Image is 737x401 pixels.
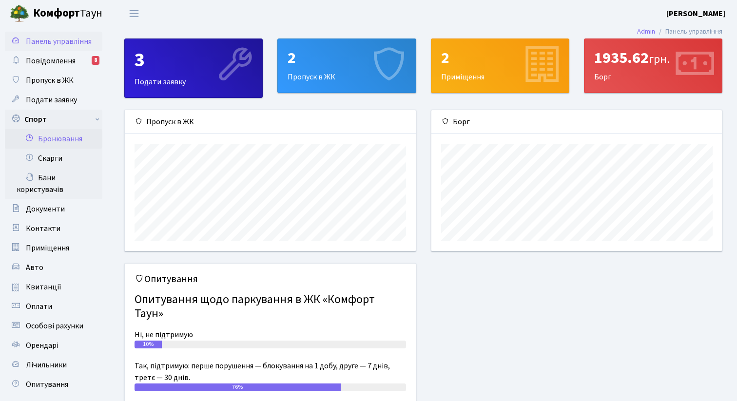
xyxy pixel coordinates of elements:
span: Подати заявку [26,95,77,105]
a: Бани користувачів [5,168,102,199]
span: Пропуск в ЖК [26,75,74,86]
span: Панель управління [26,36,92,47]
div: 1935.62 [594,49,712,67]
a: Панель управління [5,32,102,51]
button: Переключити навігацію [122,5,146,21]
h4: Опитування щодо паркування в ЖК «Комфорт Таун» [135,289,406,325]
a: Пропуск в ЖК [5,71,102,90]
span: Квитанції [26,282,61,292]
a: Особові рахунки [5,316,102,336]
img: logo.png [10,4,29,23]
span: Таун [33,5,102,22]
span: Повідомлення [26,56,76,66]
a: Оплати [5,297,102,316]
span: Документи [26,204,65,214]
a: 2Приміщення [431,38,569,93]
div: 2 [288,49,406,67]
a: Admin [637,26,655,37]
div: Борг [584,39,722,93]
div: 2 [441,49,559,67]
a: Документи [5,199,102,219]
a: Квитанції [5,277,102,297]
span: Опитування [26,379,68,390]
div: Так, підтримую: перше порушення — блокування на 1 добу, друге — 7 днів, третє — 30 днів. [135,360,406,383]
a: Спорт [5,110,102,129]
a: Бронювання [5,129,102,149]
a: 2Пропуск в ЖК [277,38,416,93]
span: Контакти [26,223,60,234]
a: 3Подати заявку [124,38,263,98]
span: Орендарі [26,340,58,351]
div: 8 [92,56,99,65]
a: Повідомлення8 [5,51,102,71]
div: Подати заявку [125,39,262,97]
li: Панель управління [655,26,722,37]
div: Борг [431,110,722,134]
a: Орендарі [5,336,102,355]
span: Особові рахунки [26,321,83,331]
a: Опитування [5,375,102,394]
span: грн. [649,51,670,68]
a: Авто [5,258,102,277]
a: Контакти [5,219,102,238]
div: 3 [135,49,252,72]
a: [PERSON_NAME] [666,8,725,19]
a: Лічильники [5,355,102,375]
span: Оплати [26,301,52,312]
a: Подати заявку [5,90,102,110]
div: Пропуск в ЖК [125,110,416,134]
div: Пропуск в ЖК [278,39,415,93]
div: 76% [135,383,341,391]
a: Скарги [5,149,102,168]
h5: Опитування [135,273,406,285]
span: Лічильники [26,360,67,370]
span: Авто [26,262,43,273]
b: Комфорт [33,5,80,21]
a: Приміщення [5,238,102,258]
span: Приміщення [26,243,69,253]
div: Приміщення [431,39,569,93]
div: 10% [135,341,162,348]
div: Ні, не підтримую [135,329,406,341]
nav: breadcrumb [622,21,737,42]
